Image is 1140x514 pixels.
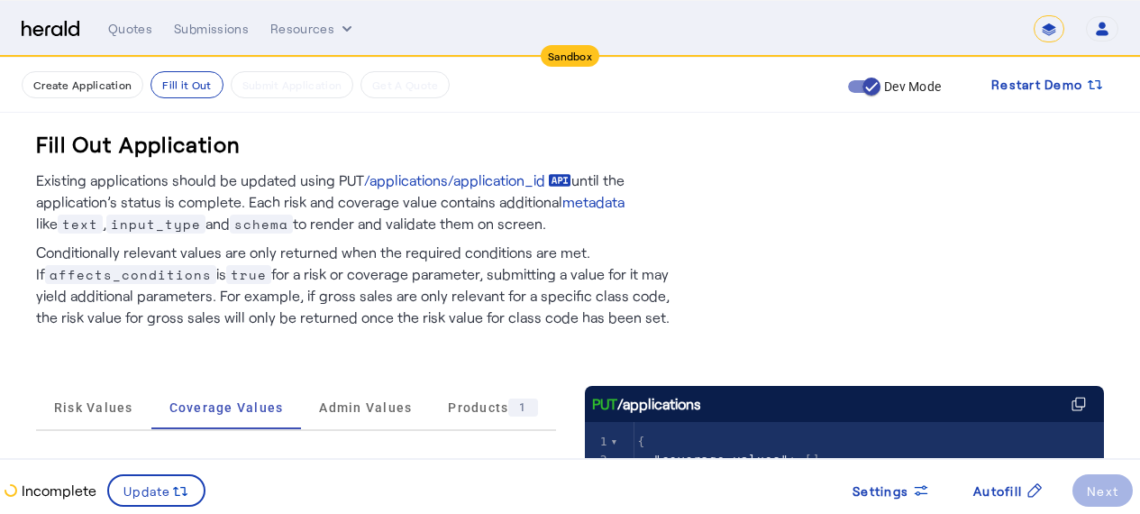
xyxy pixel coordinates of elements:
div: 1 [585,433,611,451]
button: Resources dropdown menu [270,20,356,38]
span: Update [123,482,171,500]
div: /applications [592,393,701,415]
span: PUT [592,393,617,415]
button: Submit Application [231,71,353,98]
h3: Fill Out Application [36,130,241,159]
p: Existing applications should be updated using PUT until the application’s status is complete. Eac... [36,170,677,234]
button: Get A Quote [360,71,450,98]
span: schema [230,215,293,234]
span: Products [448,399,537,417]
div: Submissions [174,20,249,38]
span: true [226,265,271,284]
span: text [58,215,103,234]
span: Autofill [973,482,1022,500]
button: Settings [838,474,944,507]
a: metadata [562,191,625,213]
span: Settings [853,482,908,500]
span: Restart Demo [991,74,1082,96]
div: Quotes [108,20,152,38]
button: Update [107,474,205,507]
label: Dev Mode [880,78,941,96]
button: Restart Demo [977,69,1118,101]
span: Coverage Values [169,401,284,414]
button: Create Application [22,71,143,98]
p: Conditionally relevant values are only returned when the required conditions are met. If is for a... [36,234,677,328]
img: Herald Logo [22,21,79,38]
span: : [], [638,453,829,466]
span: "coverage_values" [653,453,789,466]
button: Fill it Out [150,71,223,98]
span: input_type [106,215,205,234]
p: Incomplete [18,480,96,501]
span: { [638,435,646,448]
span: Admin Values [319,401,412,414]
div: Sandbox [541,45,599,67]
div: 2 [585,451,611,469]
div: 1 [508,399,537,417]
a: /applications/application_id [364,170,571,191]
button: Autofill [959,474,1058,507]
span: affects_conditions [45,265,216,284]
span: Risk Values [54,401,133,414]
